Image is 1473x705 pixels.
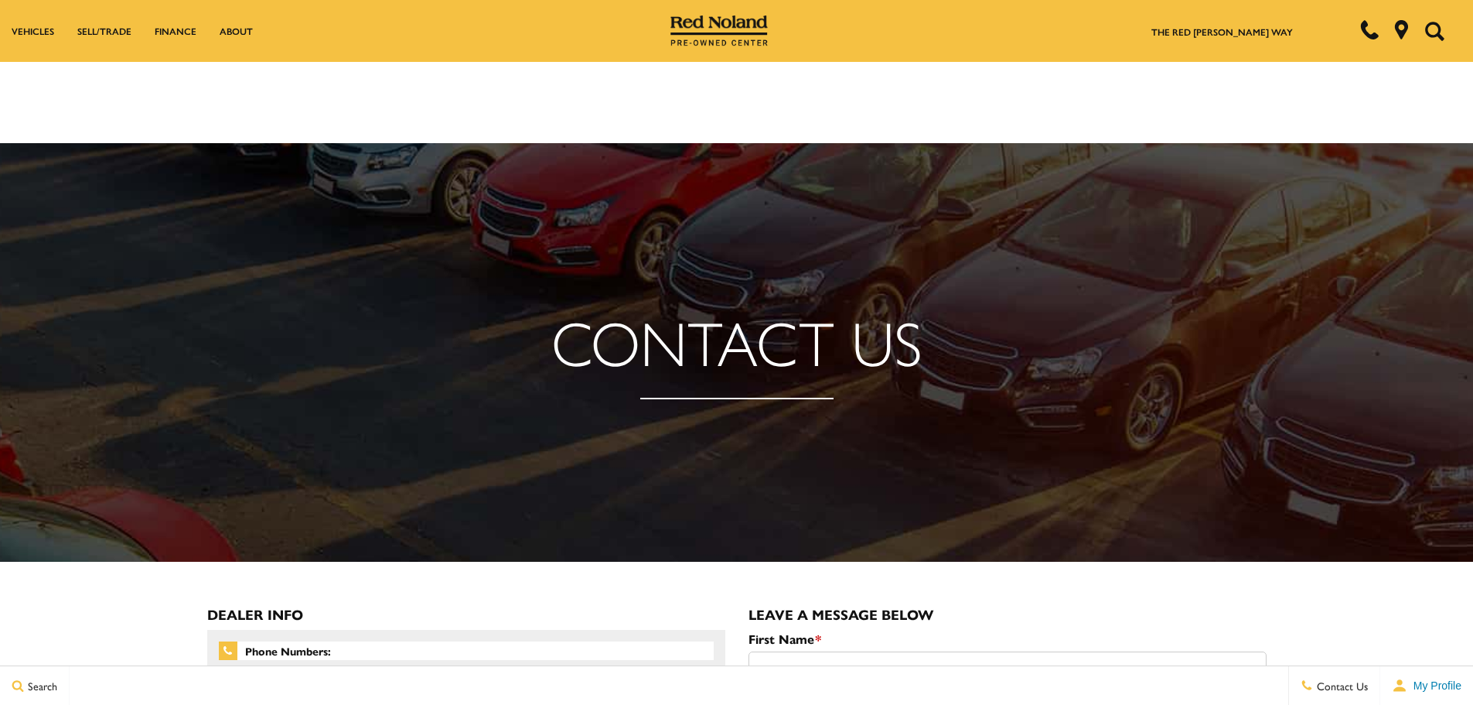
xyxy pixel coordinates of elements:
[24,678,57,693] span: Search
[1313,678,1368,693] span: Contact Us
[207,607,725,622] h3: Dealer Info
[748,607,1267,622] h3: Leave a Message Below
[670,21,768,36] a: Red Noland Pre-Owned
[230,664,254,679] span: Sales:
[1380,666,1473,705] button: user-profile-menu
[1151,25,1293,39] a: The Red [PERSON_NAME] Way
[670,15,768,46] img: Red Noland Pre-Owned
[748,630,821,648] label: First Name
[1419,1,1450,61] button: Open the search field
[219,642,714,660] span: Phone Numbers:
[1407,679,1461,692] span: My Profile
[612,664,702,679] a: [PHONE_NUMBER]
